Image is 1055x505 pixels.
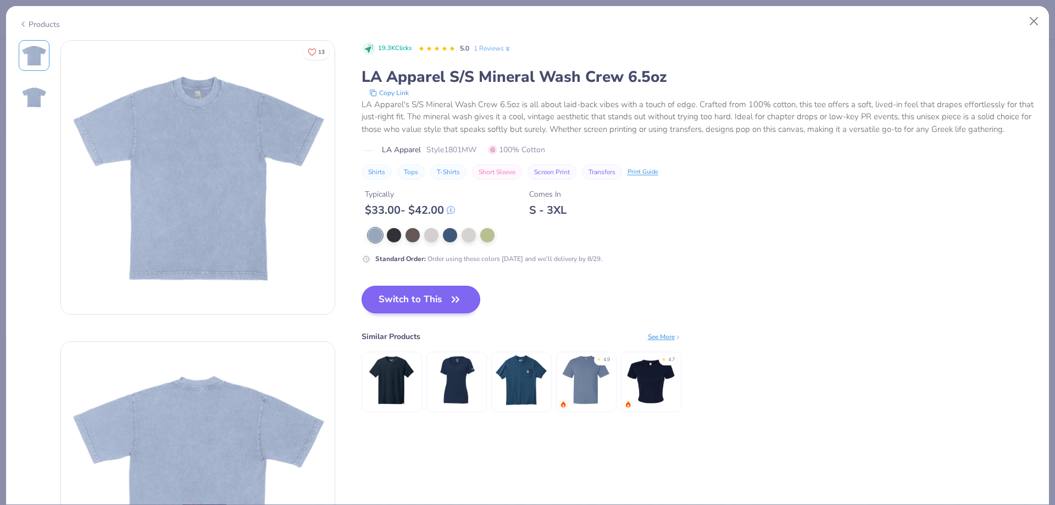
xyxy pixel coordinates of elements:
[430,164,467,180] button: T-Shirts
[418,40,456,58] div: 5.0 Stars
[365,188,455,200] div: Typically
[362,98,1037,136] div: LA Apparel's S/S Mineral Wash Crew 6.5oz is all about laid-back vibes with a touch of edge. Craft...
[430,354,482,406] img: Nike Ladies Dri-Fit Cotton/Poly Scoop Neck Tee
[662,356,666,360] div: ★
[529,203,567,217] div: S - 3XL
[378,44,412,53] span: 19.3K Clicks
[366,87,412,98] button: copy to clipboard
[628,168,658,177] div: Print Guide
[1024,11,1045,32] button: Close
[362,286,481,313] button: Switch to This
[582,164,622,180] button: Transfers
[488,144,545,156] span: 100% Cotton
[362,164,392,180] button: Shirts
[529,188,567,200] div: Comes In
[19,19,60,30] div: Products
[560,354,612,406] img: Comfort Colors Adult Heavyweight T-Shirt
[61,41,335,314] img: Front
[365,354,418,406] img: Carhartt Short Sleeve T-Shirt
[472,164,522,180] button: Short Sleeve
[21,84,47,110] img: Back
[426,144,476,156] span: Style 1801MW
[603,356,610,364] div: 4.9
[474,43,512,53] a: 1 Reviews
[362,331,420,342] div: Similar Products
[495,354,547,406] img: Carhartt Carhartt ® Workwear Pocket Short Sleeve T-Shirt
[362,146,376,155] img: brand logo
[625,401,631,408] img: trending.gif
[303,44,330,60] button: Like
[382,144,421,156] span: LA Apparel
[21,42,47,69] img: Front
[375,254,602,264] div: Order using these colors [DATE] and we’ll delivery by 8/29.
[318,49,325,55] span: 13
[597,356,601,360] div: ★
[527,164,576,180] button: Screen Print
[625,354,677,406] img: Bella + Canvas Ladies' Micro Ribbed Baby Tee
[668,356,675,364] div: 4.7
[365,203,455,217] div: $ 33.00 - $ 42.00
[362,66,1037,87] div: LA Apparel S/S Mineral Wash Crew 6.5oz
[460,44,469,53] span: 5.0
[560,401,567,408] img: trending.gif
[397,164,425,180] button: Tops
[648,332,681,342] div: See More
[375,254,426,263] strong: Standard Order :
